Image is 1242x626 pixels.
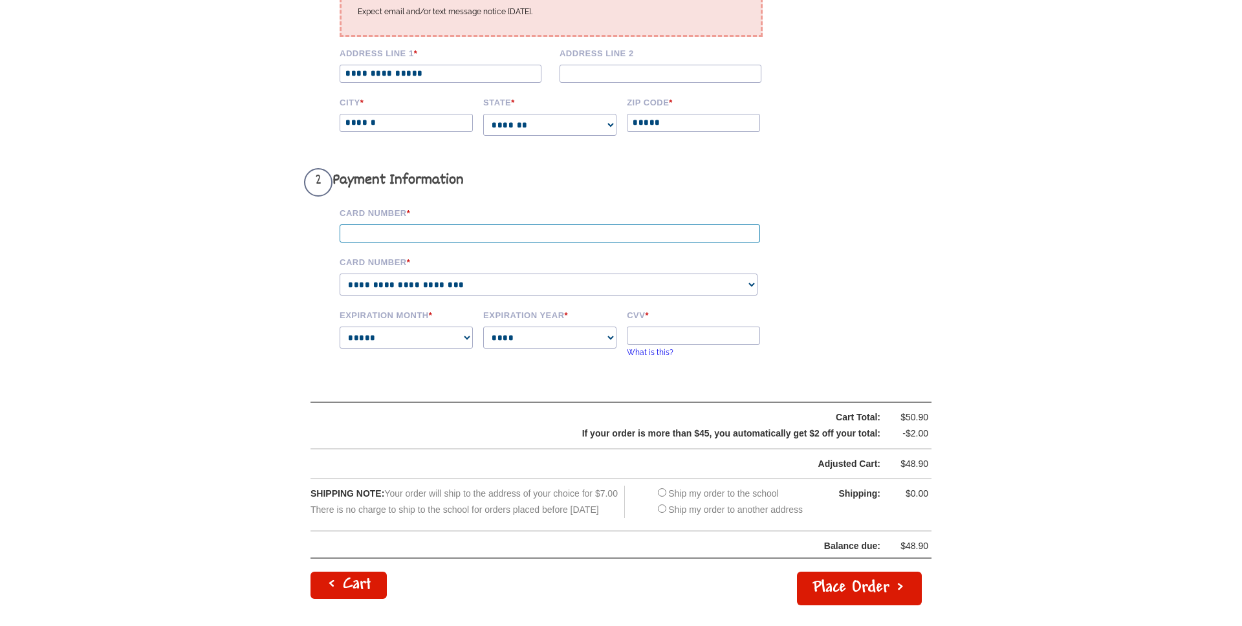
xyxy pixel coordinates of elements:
a: What is this? [627,348,673,357]
div: $0.00 [889,486,928,502]
span: SHIPPING NOTE: [310,488,384,499]
div: Balance due: [311,538,880,554]
div: -$2.00 [889,426,928,442]
div: Shipping: [816,486,880,502]
label: Card Number [340,206,779,218]
div: Your order will ship to the address of your choice for $7.00 There is no charge to ship to the sc... [310,486,625,518]
span: 2 [304,168,332,197]
label: Card Number [340,255,779,267]
div: Cart Total: [343,409,880,426]
label: Address Line 1 [340,47,550,58]
label: CVV [627,308,761,320]
p: Expect email and/or text message notice [DATE]. [358,5,745,19]
label: Zip code [627,96,761,107]
label: Address Line 2 [560,47,770,58]
label: City [340,96,474,107]
div: If your order is more than $45, you automatically get $2 off your total: [343,426,880,442]
div: $50.90 [889,409,928,426]
div: $48.90 [889,538,928,554]
label: State [483,96,618,107]
div: Ship my order to the school Ship my order to another address [655,486,803,518]
div: $48.90 [889,456,928,472]
h3: Payment Information [304,168,779,197]
a: < Cart [310,572,387,599]
div: Adjusted Cart: [343,456,880,472]
button: Place Order > [797,572,922,605]
label: Expiration Year [483,308,618,320]
label: Expiration Month [340,308,474,320]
